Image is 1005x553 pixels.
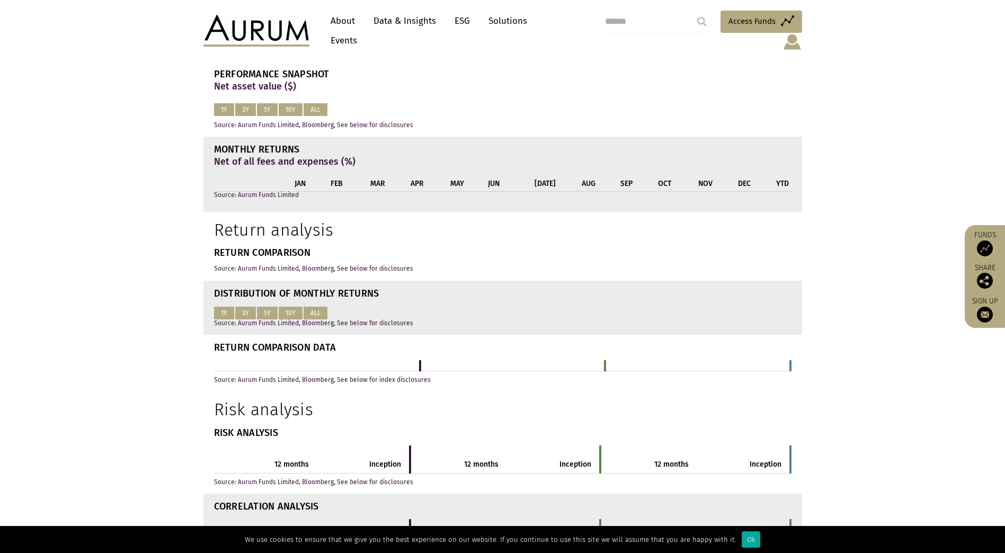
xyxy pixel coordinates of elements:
[214,247,310,258] strong: RETURN COMPARISON
[308,177,345,191] th: FEB
[214,103,234,116] button: 1Y
[483,11,532,31] a: Solutions
[214,220,495,240] h1: Return analysis
[388,177,427,191] th: APR
[214,156,355,167] strong: Net of all fees and expenses (%)
[977,240,993,256] img: Access Funds
[274,177,308,191] th: JAN
[214,320,791,327] p: Source: Aurum Funds Limited, Bloomberg, See below for disclosures
[214,342,336,353] strong: RETURN COMPARISON DATA
[214,479,791,486] p: Source: Aurum Funds Limited, Bloomberg, See below for disclosures
[697,456,790,474] th: Inception
[970,297,1000,323] a: Sign up
[214,122,791,129] p: Source: Aurum Funds Limited, Bloomberg, See below for disclosures
[214,81,296,92] strong: Net asset value ($)
[410,456,507,474] th: 12 months
[598,177,635,191] th: SEP
[635,177,674,191] th: OCT
[674,177,715,191] th: NOV
[214,288,379,299] strong: DISTRIBUTION OF MONTHLY RETURNS
[221,456,316,474] th: 12 months
[214,399,495,420] h1: Risk analysis
[325,11,360,31] a: About
[325,31,357,50] a: Events
[203,15,309,47] img: Aurum
[214,307,234,319] button: 1Y
[214,144,300,155] strong: MONTHLY RETURNS
[502,177,558,191] th: [DATE]
[214,68,330,80] strong: PERFORMANCE SNAPSHOT
[304,307,327,319] button: ALL
[728,15,776,28] span: Access Funds
[214,265,791,272] p: Source: Aurum Funds Limited, Bloomberg, See below for disclosures
[558,177,599,191] th: AUG
[426,177,467,191] th: MAY
[345,177,388,191] th: MAR
[977,273,993,289] img: Share this post
[214,377,791,383] p: Source: Aurum Funds Limited, Bloomberg, See below for index disclosures
[304,103,327,116] button: ALL
[467,177,502,191] th: JUN
[279,307,303,319] button: 10Y
[235,103,256,116] button: 3Y
[214,192,791,199] p: Source: Aurum Funds Limited
[368,11,441,31] a: Data & Insights
[715,177,753,191] th: DEC
[279,103,303,116] button: 10Y
[782,33,802,51] img: account-icon.svg
[317,456,410,474] th: Inception
[235,307,256,319] button: 3Y
[600,456,697,474] th: 12 months
[742,531,760,548] div: Ok
[214,501,319,512] strong: CORRELATION ANALYSIS
[257,307,278,319] button: 5Y
[257,103,278,116] button: 5Y
[970,264,1000,289] div: Share
[449,11,475,31] a: ESG
[977,307,993,323] img: Sign up to our newsletter
[214,427,278,439] strong: RISK ANALYSIS
[753,177,791,191] th: YTD
[691,11,713,32] input: Submit
[721,11,802,33] a: Access Funds
[506,456,600,474] th: Inception
[970,230,1000,256] a: Funds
